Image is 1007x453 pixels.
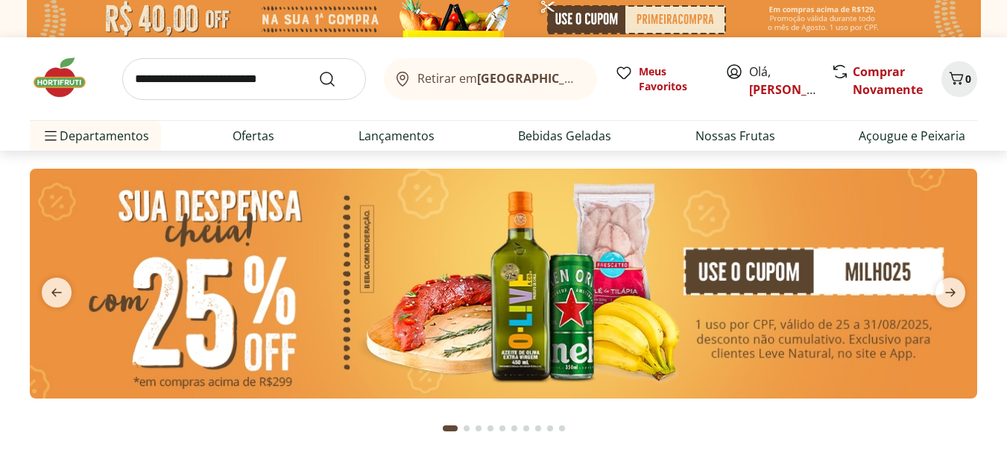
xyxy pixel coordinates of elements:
input: search [122,58,366,100]
button: Go to page 5 from fs-carousel [496,410,508,446]
button: next [924,278,977,307]
button: Go to page 2 from fs-carousel [461,410,473,446]
a: [PERSON_NAME] [749,81,846,98]
a: Bebidas Geladas [518,127,611,145]
a: Nossas Frutas [695,127,775,145]
span: Retirar em [417,72,582,85]
button: Go to page 6 from fs-carousel [508,410,520,446]
span: Meus Favoritos [639,64,707,94]
a: Meus Favoritos [615,64,707,94]
button: Go to page 7 from fs-carousel [520,410,532,446]
button: Go to page 9 from fs-carousel [544,410,556,446]
button: Retirar em[GEOGRAPHIC_DATA]/[GEOGRAPHIC_DATA] [384,58,597,100]
span: Departamentos [42,118,149,154]
button: Carrinho [941,61,977,97]
button: Submit Search [318,70,354,88]
b: [GEOGRAPHIC_DATA]/[GEOGRAPHIC_DATA] [477,70,728,87]
a: Lançamentos [359,127,435,145]
button: Go to page 8 from fs-carousel [532,410,544,446]
button: Menu [42,118,60,154]
button: Go to page 4 from fs-carousel [484,410,496,446]
a: Ofertas [233,127,274,145]
button: previous [30,278,83,307]
a: Comprar Novamente [853,63,923,98]
img: Hortifruti [30,55,104,100]
button: Go to page 10 from fs-carousel [556,410,568,446]
button: Go to page 3 from fs-carousel [473,410,484,446]
span: 0 [965,72,971,86]
a: Açougue e Peixaria [859,127,965,145]
img: cupom [30,169,977,399]
span: Olá, [749,63,815,99]
button: Current page from fs-carousel [440,410,461,446]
